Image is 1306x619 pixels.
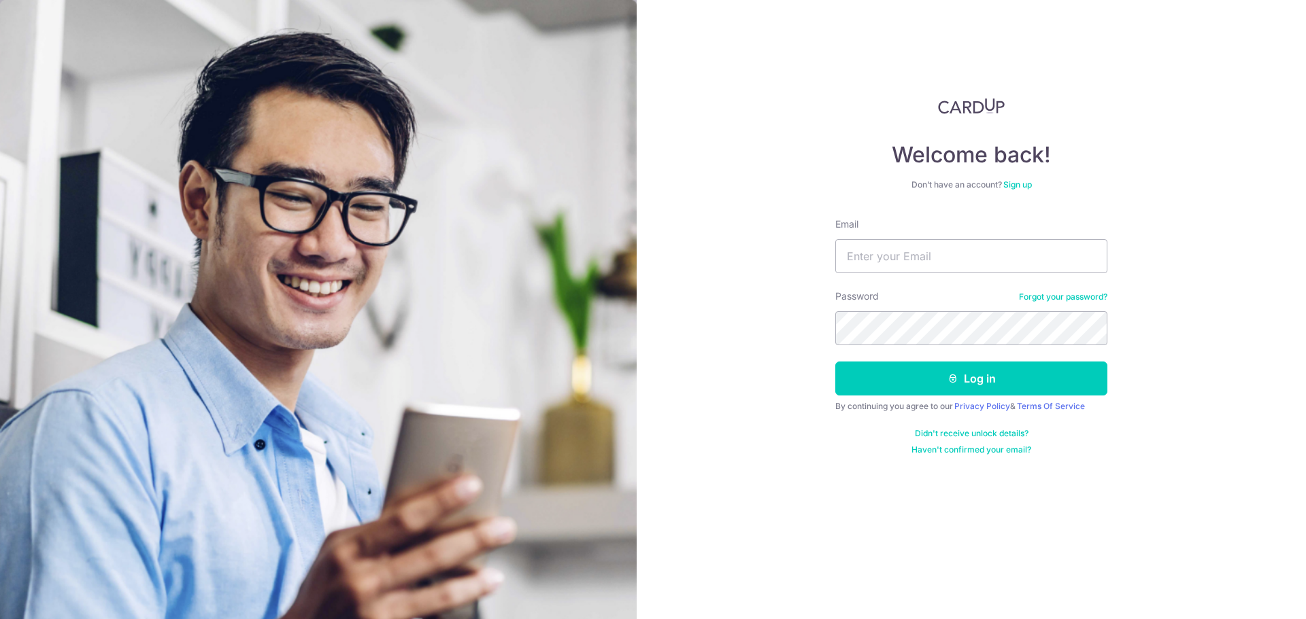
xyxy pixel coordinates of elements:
label: Password [835,289,879,303]
a: Didn't receive unlock details? [915,428,1028,439]
div: By continuing you agree to our & [835,401,1107,412]
h4: Welcome back! [835,141,1107,169]
a: Terms Of Service [1017,401,1085,411]
a: Sign up [1003,179,1032,190]
a: Forgot your password? [1019,291,1107,302]
img: CardUp Logo [938,98,1005,114]
a: Privacy Policy [954,401,1010,411]
label: Email [835,217,858,231]
div: Don’t have an account? [835,179,1107,190]
input: Enter your Email [835,239,1107,273]
button: Log in [835,361,1107,395]
a: Haven't confirmed your email? [911,444,1031,455]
